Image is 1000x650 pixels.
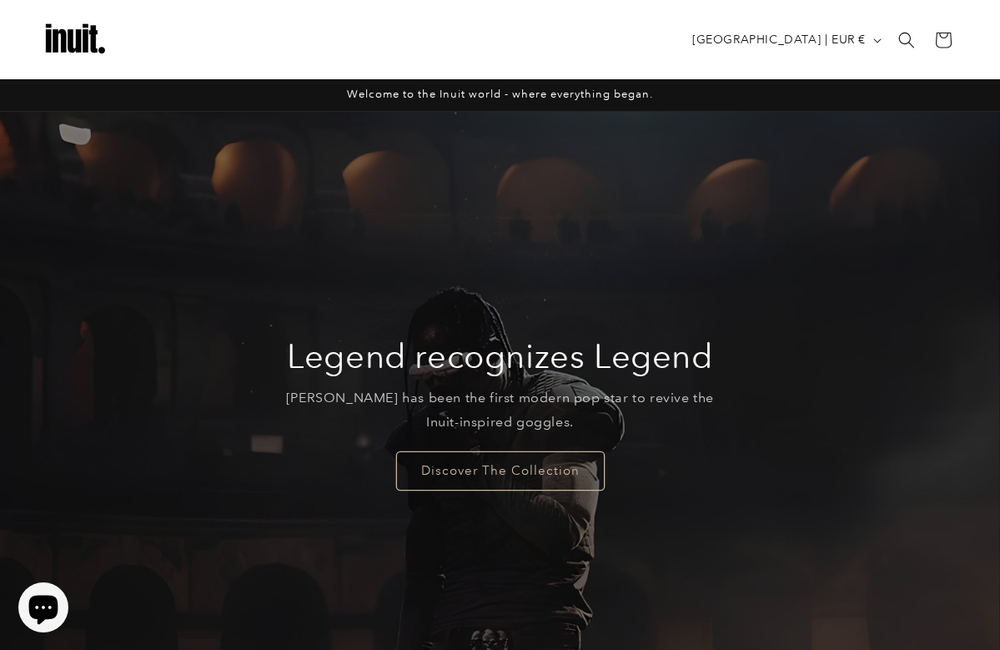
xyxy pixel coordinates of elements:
button: [GEOGRAPHIC_DATA] | EUR € [682,24,888,56]
h2: Legend recognizes Legend [287,335,712,378]
inbox-online-store-chat: Shopify online store chat [13,582,73,637]
summary: Search [888,22,925,58]
img: Inuit Logo [42,7,108,73]
div: Announcement [42,79,958,111]
a: Discover The Collection [396,451,605,490]
span: [GEOGRAPHIC_DATA] | EUR € [692,31,866,48]
span: Welcome to the Inuit world - where everything began. [347,88,653,100]
p: [PERSON_NAME] has been the first modern pop star to revive the Inuit-inspired goggles. [273,386,727,435]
